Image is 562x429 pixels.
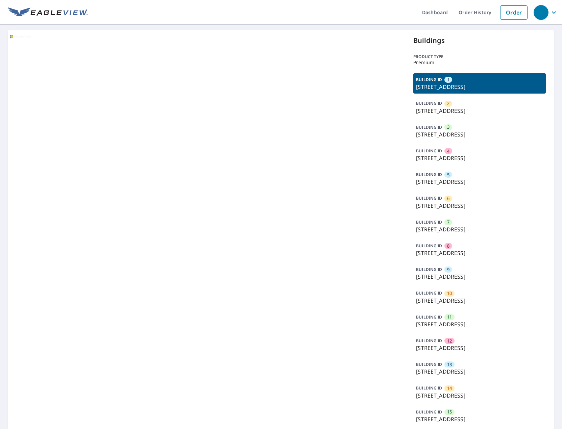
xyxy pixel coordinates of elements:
p: BUILDING ID [416,361,442,367]
span: 15 [447,409,452,415]
span: 10 [447,290,452,297]
p: [STREET_ADDRESS] [416,249,543,257]
span: 1 [447,77,449,83]
p: Buildings [413,35,546,46]
p: BUILDING ID [416,243,442,249]
span: 6 [447,195,449,202]
span: 3 [447,124,449,130]
p: [STREET_ADDRESS] [416,392,543,400]
span: 2 [447,100,449,107]
p: BUILDING ID [416,314,442,320]
p: BUILDING ID [416,219,442,225]
p: BUILDING ID [416,77,442,82]
p: [STREET_ADDRESS] [416,273,543,281]
p: [STREET_ADDRESS] [416,368,543,376]
a: Order [500,5,528,20]
p: [STREET_ADDRESS] [416,297,543,305]
p: [STREET_ADDRESS] [416,130,543,138]
p: [STREET_ADDRESS] [416,83,543,91]
span: 14 [447,385,452,392]
p: BUILDING ID [416,148,442,154]
p: BUILDING ID [416,338,442,344]
p: BUILDING ID [416,172,442,177]
span: 8 [447,243,449,249]
span: 12 [447,338,452,344]
p: [STREET_ADDRESS] [416,225,543,233]
p: Premium [413,60,546,65]
p: BUILDING ID [416,124,442,130]
p: [STREET_ADDRESS] [416,320,543,328]
img: EV Logo [8,7,88,18]
p: BUILDING ID [416,100,442,106]
p: BUILDING ID [416,267,442,272]
p: [STREET_ADDRESS] [416,415,543,423]
p: Product type [413,54,546,60]
span: 9 [447,267,449,273]
span: 11 [447,314,452,320]
p: [STREET_ADDRESS] [416,178,543,186]
p: BUILDING ID [416,195,442,201]
span: 5 [447,172,449,178]
span: 4 [447,148,449,154]
p: BUILDING ID [416,409,442,415]
p: BUILDING ID [416,290,442,296]
span: 13 [447,361,452,368]
p: [STREET_ADDRESS] [416,154,543,162]
p: [STREET_ADDRESS] [416,202,543,210]
p: BUILDING ID [416,385,442,391]
p: [STREET_ADDRESS] [416,107,543,115]
p: [STREET_ADDRESS] [416,344,543,352]
span: 7 [447,219,449,225]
